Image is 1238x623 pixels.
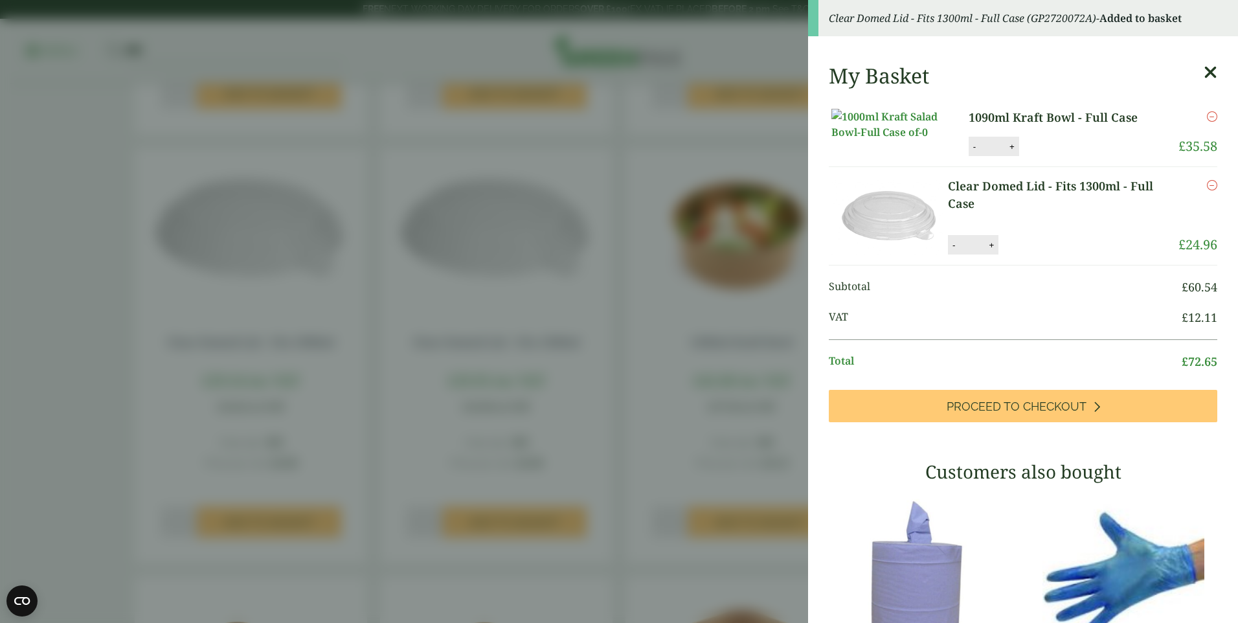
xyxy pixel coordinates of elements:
[1178,236,1217,253] bdi: 24.96
[1182,310,1217,325] bdi: 12.11
[1178,137,1217,155] bdi: 35.58
[1182,310,1188,325] span: £
[829,11,1096,25] em: Clear Domed Lid - Fits 1300ml - Full Case (GP2720072A)
[985,240,998,251] button: +
[1178,137,1186,155] span: £
[831,109,948,140] img: 1000ml Kraft Salad Bowl-Full Case of-0
[1182,279,1217,295] bdi: 60.54
[947,400,1086,414] span: Proceed to Checkout
[1182,279,1188,295] span: £
[949,240,959,251] button: -
[1207,177,1217,193] a: Remove this item
[1099,11,1182,25] strong: Added to basket
[1178,236,1186,253] span: £
[829,353,1182,370] span: Total
[1182,354,1188,369] span: £
[1006,141,1019,152] button: +
[829,390,1217,422] a: Proceed to Checkout
[829,309,1182,326] span: VAT
[829,461,1217,483] h3: Customers also bought
[829,63,929,88] h2: My Basket
[969,109,1158,126] a: 1090ml Kraft Bowl - Full Case
[948,177,1178,212] a: Clear Domed Lid - Fits 1300ml - Full Case
[829,278,1182,296] span: Subtotal
[6,585,38,617] button: Open CMP widget
[1182,354,1217,369] bdi: 72.65
[969,141,980,152] button: -
[1207,109,1217,124] a: Remove this item
[831,177,948,255] img: Clear Domed Lid - Fits 1000ml-0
